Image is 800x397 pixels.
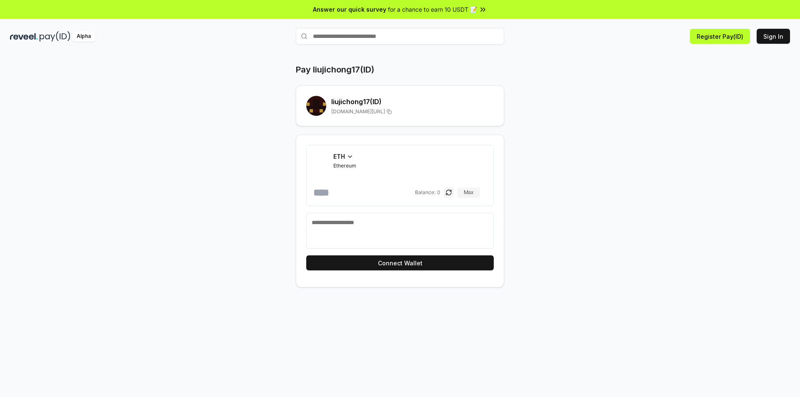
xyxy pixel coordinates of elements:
[415,189,435,196] span: Balance:
[306,255,494,270] button: Connect Wallet
[437,189,440,196] span: 0
[457,187,480,197] button: Max
[72,31,95,42] div: Alpha
[333,162,356,169] span: Ethereum
[313,5,386,14] span: Answer our quick survey
[296,64,374,75] h1: Pay liujichong17(ID)
[388,5,477,14] span: for a chance to earn 10 USDT 📝
[331,108,385,115] span: [DOMAIN_NAME][URL]
[10,31,38,42] img: reveel_dark
[757,29,790,44] button: Sign In
[690,29,750,44] button: Register Pay(ID)
[331,97,494,107] h2: liujichong17 (ID)
[333,152,345,161] span: ETH
[40,31,70,42] img: pay_id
